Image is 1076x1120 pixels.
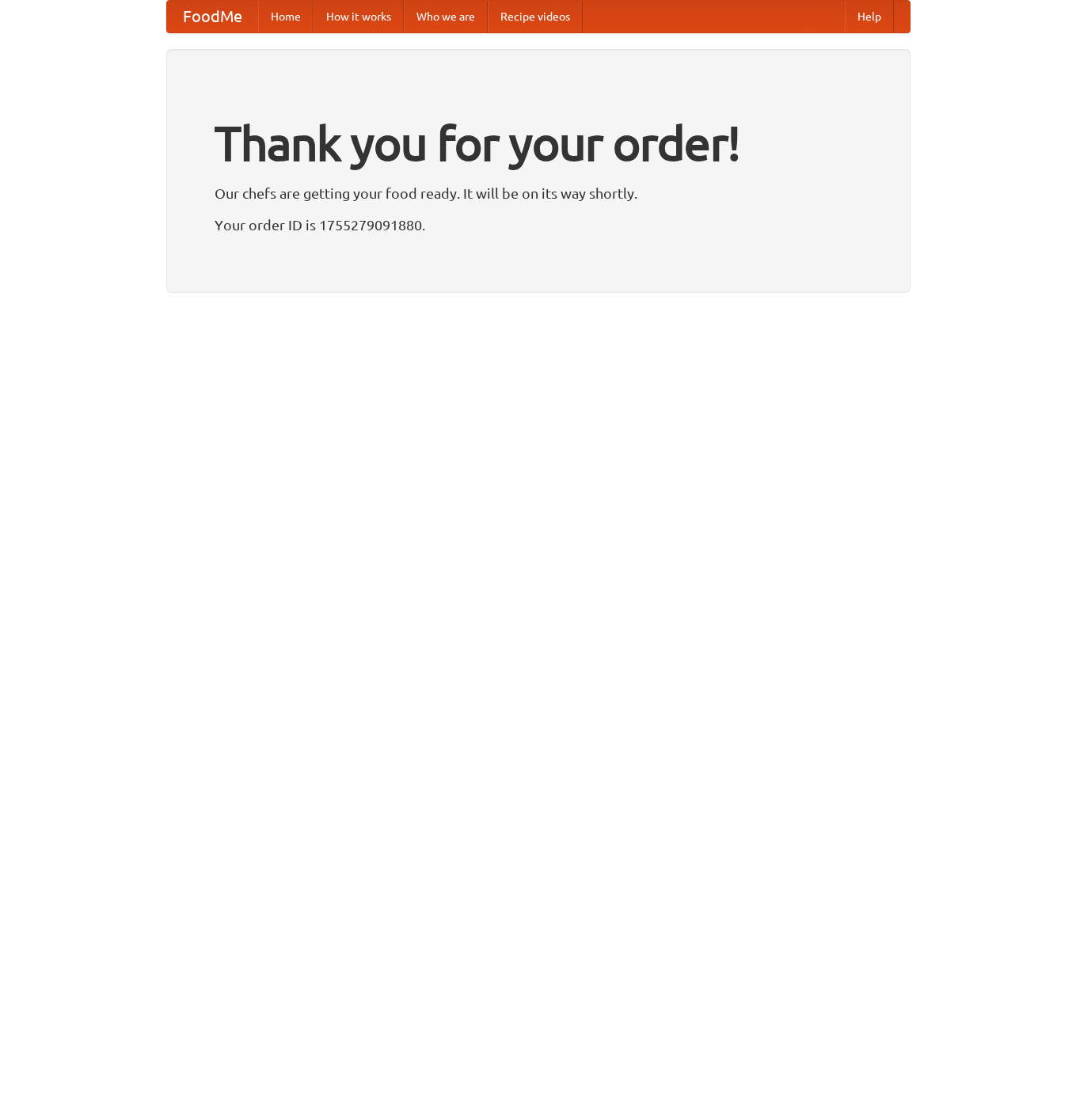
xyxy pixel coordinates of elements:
a: Home [258,1,314,32]
a: How it works [314,1,404,32]
a: Help [845,1,894,32]
p: Your order ID is 1755279091880. [215,213,862,237]
h1: Thank you for your order! [215,105,862,181]
a: Recipe videos [488,1,583,32]
a: Who we are [404,1,488,32]
p: Our chefs are getting your food ready. It will be on its way shortly. [215,181,862,205]
a: FoodMe [167,1,258,32]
